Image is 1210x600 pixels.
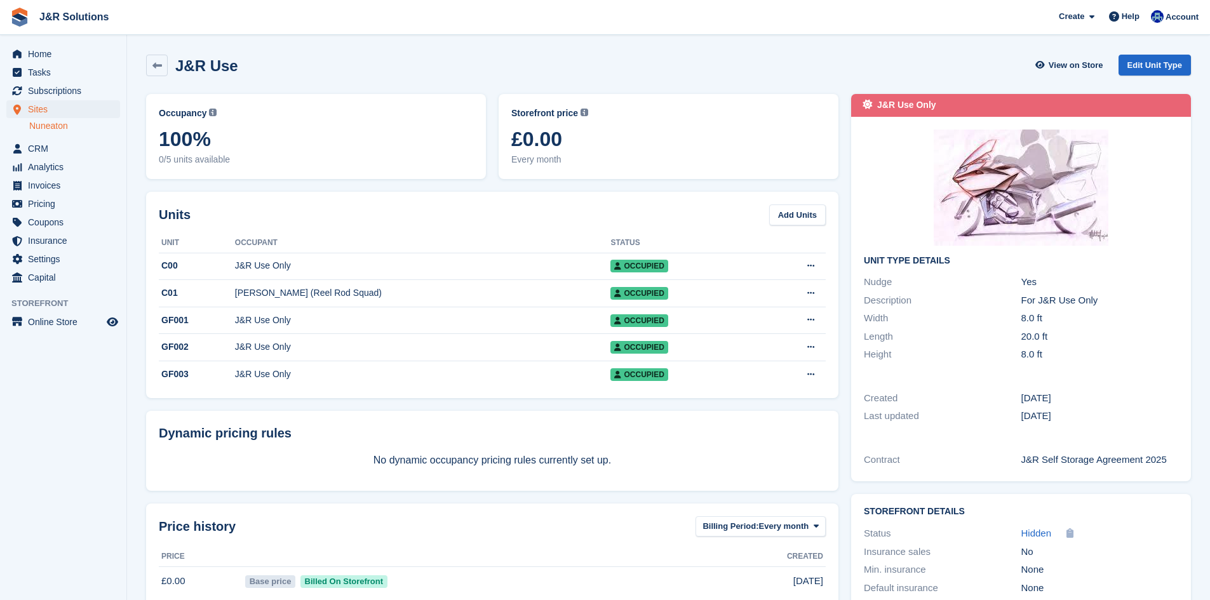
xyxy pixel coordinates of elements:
span: Every month [511,153,826,166]
div: Default insurance [864,581,1021,596]
span: Storefront [11,297,126,310]
span: CRM [28,140,104,157]
div: 8.0 ft [1021,347,1178,362]
span: Help [1122,10,1139,23]
h2: Units [159,205,191,224]
button: Billing Period: Every month [696,516,826,537]
div: C00 [159,259,235,272]
a: View on Store [1034,55,1108,76]
div: Status [864,526,1021,541]
span: Storefront price [511,107,578,120]
div: [DATE] [1021,409,1178,423]
span: Insurance [28,232,104,250]
span: View on Store [1049,59,1103,72]
div: No [1021,545,1178,559]
th: Unit [159,233,235,253]
a: menu [6,213,120,231]
a: menu [6,140,120,157]
a: menu [6,250,120,268]
div: Width [864,311,1021,326]
span: Occupancy [159,107,206,120]
div: Insurance sales [864,545,1021,559]
a: menu [6,63,120,81]
div: GF003 [159,368,235,381]
div: J&R Use Only [235,368,611,381]
a: Nuneaton [29,120,120,132]
img: stora-icon-8386f47178a22dfd0bd8f6a31ec36ba5ce8667c1dd55bd0f319d3a0aa187defe.svg [10,8,29,27]
th: Status [610,233,757,253]
th: Price [159,547,243,567]
div: Nudge [864,275,1021,290]
div: C01 [159,286,235,300]
div: Description [864,293,1021,308]
span: Create [1059,10,1084,23]
a: Hidden [1021,526,1052,541]
a: menu [6,195,120,213]
span: Analytics [28,158,104,176]
div: Min. insurance [864,563,1021,577]
div: Contract [864,453,1021,467]
div: [DATE] [1021,391,1178,406]
div: Height [864,347,1021,362]
span: [DATE] [793,574,823,589]
span: Tasks [28,63,104,81]
div: [PERSON_NAME] (Reel Rod Squad) [235,286,611,300]
a: menu [6,100,120,118]
a: menu [6,269,120,286]
a: menu [6,158,120,176]
span: Billed On Storefront [300,575,387,588]
span: 0/5 units available [159,153,473,166]
span: Billing Period: [702,520,758,533]
span: Occupied [610,314,668,327]
div: GF002 [159,340,235,354]
a: Preview store [105,314,120,330]
div: GF001 [159,314,235,327]
div: J&R Use Only [235,314,611,327]
h2: Storefront Details [864,507,1178,517]
div: Created [864,391,1021,406]
span: Sites [28,100,104,118]
span: Created [787,550,823,562]
span: Occupied [610,341,668,354]
div: J&R Use Only [235,259,611,272]
div: J&R Use Only [877,98,936,112]
a: menu [6,313,120,331]
div: Yes [1021,275,1178,290]
div: None [1021,563,1178,577]
span: £0.00 [511,128,826,150]
span: Home [28,45,104,63]
div: For J&R Use Only [1021,293,1178,308]
img: icon-info-grey-7440780725fd019a000dd9b08b2336e03edf1995a4989e88bcd33f0948082b44.svg [581,109,588,116]
a: menu [6,82,120,100]
img: bmw.jpeg [934,130,1108,246]
div: None [1021,581,1178,596]
img: Macie Adcock [1151,10,1164,23]
div: Last updated [864,409,1021,423]
a: J&R Solutions [34,6,114,27]
div: 20.0 ft [1021,330,1178,344]
span: Base price [245,575,295,588]
div: J&R Self Storage Agreement 2025 [1021,453,1178,467]
a: Add Units [769,204,826,225]
span: Pricing [28,195,104,213]
h2: Unit Type details [864,256,1178,266]
span: Settings [28,250,104,268]
span: Price history [159,517,236,536]
th: Occupant [235,233,611,253]
div: J&R Use Only [235,340,611,354]
a: menu [6,45,120,63]
span: Invoices [28,177,104,194]
a: menu [6,177,120,194]
span: 100% [159,128,473,150]
img: icon-info-grey-7440780725fd019a000dd9b08b2336e03edf1995a4989e88bcd33f0948082b44.svg [209,109,217,116]
span: Coupons [28,213,104,231]
span: Subscriptions [28,82,104,100]
a: menu [6,232,120,250]
span: Every month [759,520,809,533]
span: Online Store [28,313,104,331]
p: No dynamic occupancy pricing rules currently set up. [159,453,826,468]
span: Occupied [610,368,668,381]
span: Occupied [610,287,668,300]
h2: J&R Use [175,57,238,74]
span: Capital [28,269,104,286]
